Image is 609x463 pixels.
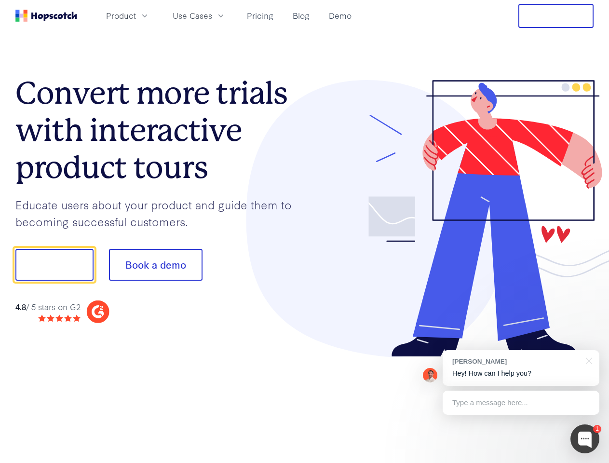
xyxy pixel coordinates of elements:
a: Pricing [243,8,277,24]
strong: 4.8 [15,301,26,312]
h1: Convert more trials with interactive product tours [15,75,305,186]
span: Use Cases [173,10,212,22]
button: Use Cases [167,8,231,24]
button: Free Trial [518,4,594,28]
button: Show me! [15,249,94,281]
p: Hey! How can I help you? [452,368,590,379]
a: Home [15,10,77,22]
span: Product [106,10,136,22]
button: Product [100,8,155,24]
a: Blog [289,8,313,24]
img: Mark Spera [423,368,437,382]
div: / 5 stars on G2 [15,301,81,313]
div: [PERSON_NAME] [452,357,580,366]
div: Type a message here... [443,391,599,415]
div: 1 [593,425,601,433]
a: Demo [325,8,355,24]
p: Educate users about your product and guide them to becoming successful customers. [15,196,305,230]
button: Book a demo [109,249,203,281]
